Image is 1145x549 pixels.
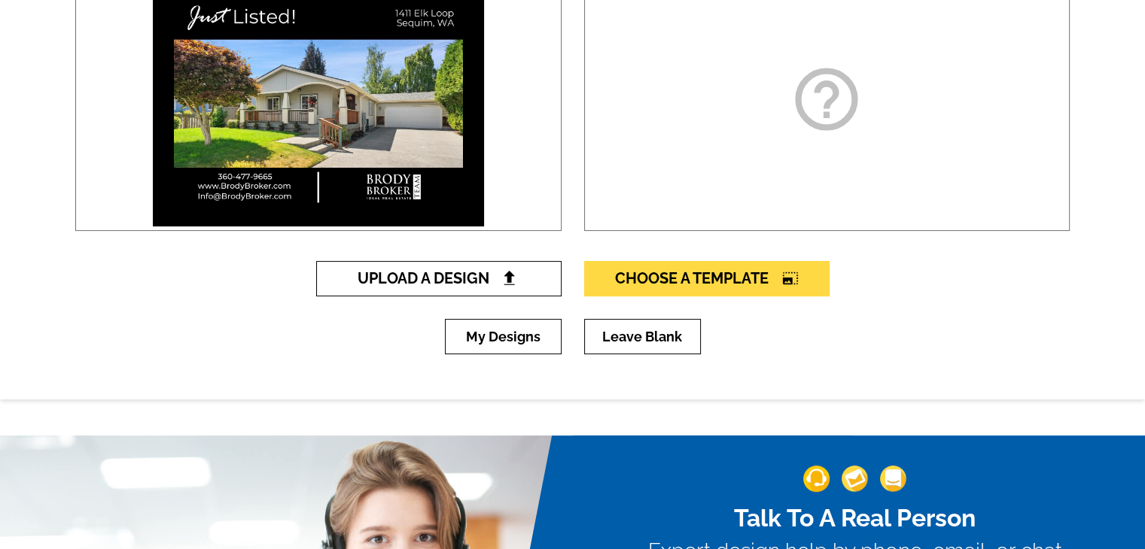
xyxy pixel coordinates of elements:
[615,269,799,287] span: Choose A Template
[842,466,868,492] img: support-img-2.png
[803,466,830,492] img: support-img-1.png
[358,269,519,287] span: Upload A Design
[316,261,562,296] a: Upload A Design
[880,466,906,492] img: support-img-3_1.png
[445,319,562,354] a: My Designs
[648,504,1062,532] h2: Talk To A Real Person
[782,271,799,286] i: photo_size_select_large
[584,261,830,296] a: Choose A Templatephoto_size_select_large
[584,319,701,354] a: Leave Blank
[789,62,864,137] i: help_outline
[501,270,517,286] img: file-upload-black.png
